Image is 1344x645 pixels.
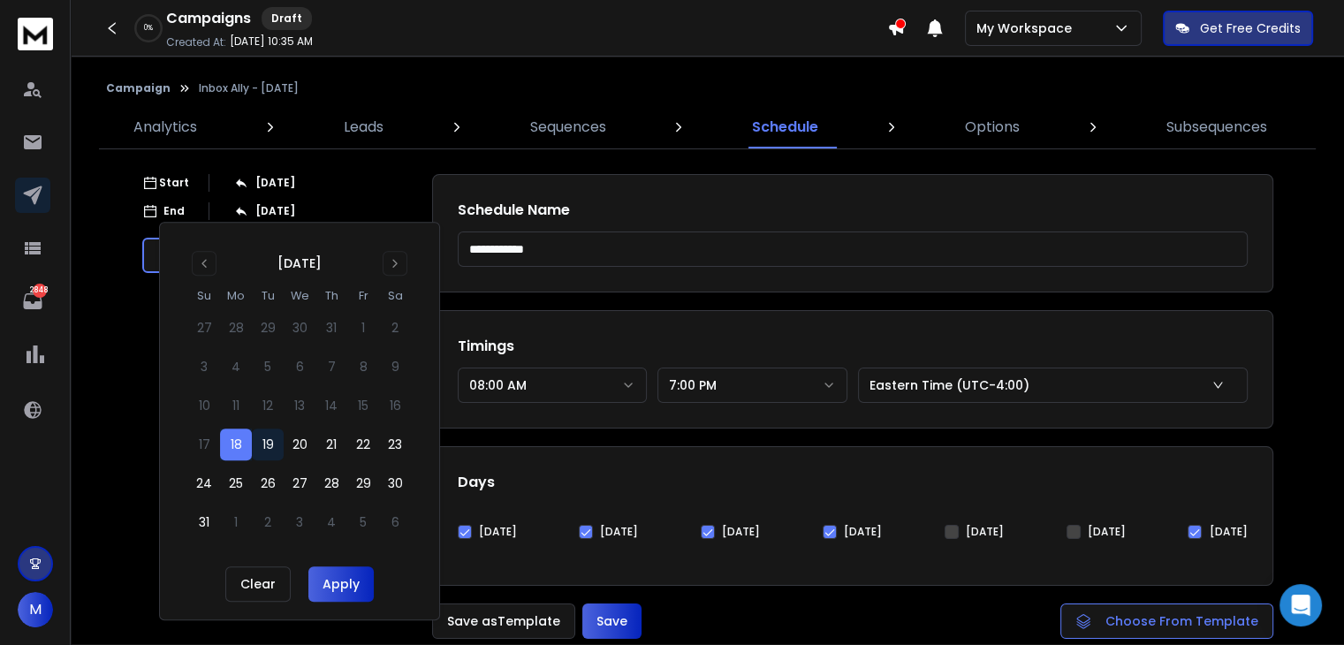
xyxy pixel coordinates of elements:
button: 25 [220,467,252,499]
p: Sequences [530,117,606,138]
a: Subsequences [1156,106,1278,148]
th: Saturday [379,286,411,305]
th: Monday [220,286,252,305]
th: Wednesday [284,286,315,305]
p: End [163,204,185,218]
button: Go to next month [383,251,407,276]
button: M [18,592,53,627]
p: Start [159,176,189,190]
div: Draft [262,7,312,30]
p: Created At: [166,35,226,49]
p: 0 % [144,23,153,34]
button: Clear [225,566,291,602]
button: 31 [188,506,220,538]
label: [DATE] [966,525,1004,539]
label: [DATE] [1088,525,1126,539]
button: 21 [315,429,347,460]
button: 3 [284,506,315,538]
p: Leads [344,117,383,138]
label: [DATE] [844,525,882,539]
button: 30 [379,467,411,499]
a: Options [954,106,1030,148]
p: My Workspace [976,19,1079,37]
th: Tuesday [252,286,284,305]
button: Save asTemplate [432,603,575,639]
button: Get Free Credits [1163,11,1313,46]
th: Sunday [188,286,220,305]
button: Add Schedule [142,291,425,326]
a: Sequences [520,106,617,148]
button: 20 [284,429,315,460]
p: Options [965,117,1020,138]
button: Campaign [106,81,171,95]
h1: Days [458,472,1248,493]
p: [DATE] [255,176,295,190]
button: 28 [315,467,347,499]
button: Save [582,603,642,639]
button: Apply [308,566,374,602]
button: 1 [220,506,252,538]
button: 27 [284,467,315,499]
p: Eastern Time (UTC-4:00) [869,376,1036,394]
p: [DATE] 10:35 AM [230,34,313,49]
p: Schedule [752,117,818,138]
button: 4 [315,506,347,538]
p: [DATE] [255,204,295,218]
a: 2848 [15,284,50,319]
button: 29 [347,467,379,499]
p: Analytics [133,117,197,138]
button: 26 [252,467,284,499]
p: 2848 [33,284,47,298]
button: 6 [379,506,411,538]
button: 19 [252,429,284,460]
a: Analytics [123,106,208,148]
a: Schedule [741,106,829,148]
label: [DATE] [722,525,760,539]
span: Choose From Template [1105,612,1258,630]
p: Subsequences [1166,117,1267,138]
button: 22 [347,429,379,460]
h1: Campaigns [166,8,251,29]
button: 08:00 AM [458,368,648,403]
button: 24 [188,467,220,499]
button: Go to previous month [192,251,216,276]
p: Inbox Ally - [DATE] [199,81,299,95]
button: 23 [379,429,411,460]
h1: Schedule Name [458,200,1248,221]
button: Choose From Template [1060,603,1273,639]
h1: Timings [458,336,1248,357]
th: Friday [347,286,379,305]
p: Get Free Credits [1200,19,1301,37]
div: Open Intercom Messenger [1279,584,1322,626]
label: [DATE] [1209,525,1247,539]
a: Leads [333,106,394,148]
img: logo [18,18,53,50]
label: [DATE] [600,525,638,539]
button: 7:00 PM [657,368,847,403]
button: 5 [347,506,379,538]
th: Thursday [315,286,347,305]
button: 2 [252,506,284,538]
div: [DATE] [277,254,322,272]
label: [DATE] [479,525,517,539]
